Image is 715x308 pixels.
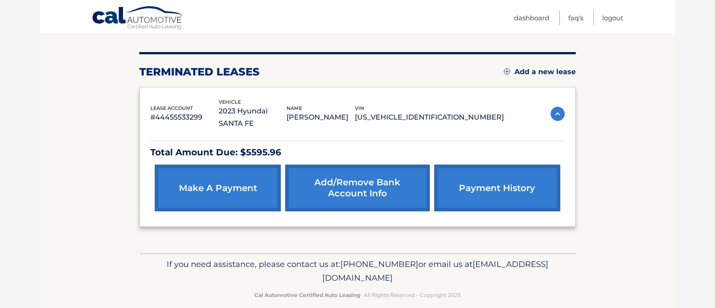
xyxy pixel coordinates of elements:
[150,105,193,111] span: lease account
[340,259,418,269] span: [PHONE_NUMBER]
[285,165,429,211] a: Add/Remove bank account info
[150,145,565,160] p: Total Amount Due: $5595.96
[504,68,510,75] img: add.svg
[139,65,260,79] h2: terminated leases
[551,107,565,121] img: accordion-active.svg
[355,111,504,124] p: [US_VEHICLE_IDENTIFICATION_NUMBER]
[504,68,576,76] a: Add a new lease
[254,292,360,298] strong: Cal Automotive Certified Auto Leasing
[434,165,560,211] a: payment history
[287,105,302,111] span: name
[355,105,364,111] span: vin
[92,6,184,31] a: Cal Automotive
[145,257,570,285] p: If you need assistance, please contact us at: or email us at
[150,111,219,124] p: #44455533299
[602,11,623,25] a: Logout
[155,165,281,211] a: make a payment
[568,11,583,25] a: FAQ's
[219,105,287,130] p: 2023 Hyundai SANTA FE
[145,290,570,300] p: - All Rights Reserved - Copyright 2025
[514,11,549,25] a: Dashboard
[219,99,241,105] span: vehicle
[287,111,355,124] p: [PERSON_NAME]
